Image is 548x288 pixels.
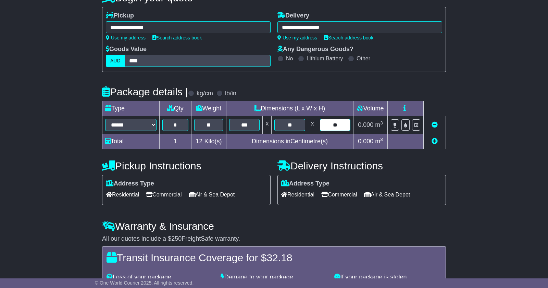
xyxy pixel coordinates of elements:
td: Qty [160,101,191,116]
td: x [308,116,317,134]
span: 32.18 [266,252,292,263]
label: Lithium Battery [307,55,343,62]
td: Type [102,101,160,116]
td: Dimensions in Centimetre(s) [226,134,353,149]
a: Remove this item [432,121,438,128]
span: m [375,138,383,145]
a: Use my address [277,35,317,40]
span: Residential [106,189,139,200]
label: AUD [106,55,125,67]
h4: Pickup Instructions [102,160,271,171]
span: Commercial [146,189,182,200]
span: Air & Sea Depot [189,189,235,200]
a: Search address book [152,35,202,40]
label: Pickup [106,12,134,20]
span: Residential [281,189,314,200]
label: Address Type [106,180,154,188]
td: 1 [160,134,191,149]
div: If your package is stolen [331,274,445,281]
span: Commercial [321,189,357,200]
td: Volume [353,101,387,116]
span: 12 [196,138,202,145]
label: Other [357,55,370,62]
td: Dimensions (L x W x H) [226,101,353,116]
td: x [263,116,272,134]
span: 250 [171,235,182,242]
sup: 3 [380,137,383,142]
sup: 3 [380,120,383,125]
span: m [375,121,383,128]
div: All our quotes include a $ FreightSafe warranty. [102,235,446,243]
span: 0.000 [358,138,373,145]
span: © One World Courier 2025. All rights reserved. [95,280,194,286]
label: lb/in [225,90,236,97]
label: No [286,55,293,62]
a: Search address book [324,35,373,40]
a: Add new item [432,138,438,145]
a: Use my address [106,35,146,40]
h4: Warranty & Insurance [102,220,446,232]
td: Total [102,134,160,149]
td: Kilo(s) [191,134,226,149]
h4: Delivery Instructions [277,160,446,171]
div: Loss of your package [103,274,217,281]
div: Damage to your package [217,274,331,281]
h4: Transit Insurance Coverage for $ [107,252,441,263]
span: 0.000 [358,121,373,128]
h4: Package details | [102,86,188,97]
td: Weight [191,101,226,116]
label: Any Dangerous Goods? [277,46,353,53]
label: Goods Value [106,46,147,53]
span: Air & Sea Depot [364,189,410,200]
label: kg/cm [197,90,213,97]
label: Address Type [281,180,329,188]
label: Delivery [277,12,309,20]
